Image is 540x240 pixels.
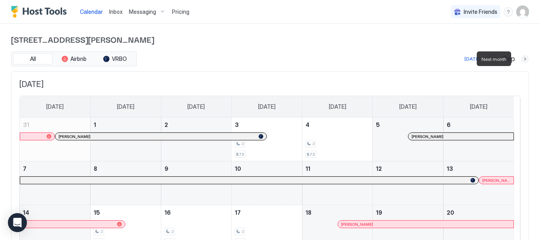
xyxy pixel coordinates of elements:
[302,117,373,132] a: September 4, 2025
[306,209,312,216] span: 18
[172,8,189,15] span: Pricing
[91,117,161,132] a: September 1, 2025
[341,222,510,227] div: [PERSON_NAME]
[164,209,171,216] span: 16
[59,134,263,139] div: [PERSON_NAME]
[23,209,29,216] span: 14
[8,213,27,232] div: Open Intercom Messenger
[443,161,514,205] td: September 13, 2025
[444,205,514,220] a: September 20, 2025
[129,8,156,15] span: Messaging
[80,8,103,16] a: Calendar
[376,209,382,216] span: 19
[94,209,100,216] span: 15
[161,117,232,161] td: September 2, 2025
[373,117,443,132] a: September 5, 2025
[302,161,373,176] a: September 11, 2025
[412,134,444,139] span: [PERSON_NAME]
[341,222,373,227] span: [PERSON_NAME]
[70,55,87,62] span: Airbnb
[187,103,205,110] span: [DATE]
[516,6,529,18] div: User profile
[13,53,53,64] button: All
[236,152,244,157] span: $72
[109,8,123,15] span: Inbox
[179,96,213,117] a: Tuesday
[94,121,96,128] span: 1
[232,161,302,176] a: September 10, 2025
[91,117,161,161] td: September 1, 2025
[464,55,480,62] div: [DATE]
[23,165,26,172] span: 7
[373,161,443,176] a: September 12, 2025
[112,55,127,62] span: VRBO
[373,161,444,205] td: September 12, 2025
[302,117,373,161] td: September 4, 2025
[11,6,70,18] a: Host Tools Logo
[109,96,142,117] a: Monday
[117,103,134,110] span: [DATE]
[250,96,283,117] a: Wednesday
[20,205,90,220] a: September 14, 2025
[91,161,161,205] td: September 8, 2025
[242,141,244,146] span: 2
[302,205,373,220] a: September 18, 2025
[481,56,506,62] span: Next month
[11,51,137,66] div: tab-group
[235,121,239,128] span: 3
[391,96,425,117] a: Friday
[258,103,276,110] span: [DATE]
[447,121,451,128] span: 6
[376,121,380,128] span: 5
[20,117,90,132] a: August 31, 2025
[376,165,382,172] span: 12
[100,229,103,234] span: 2
[329,103,346,110] span: [DATE]
[94,165,97,172] span: 8
[373,205,443,220] a: September 19, 2025
[412,134,510,139] div: [PERSON_NAME]
[109,8,123,16] a: Inbox
[447,165,453,172] span: 13
[232,161,302,205] td: September 10, 2025
[463,54,481,64] button: [DATE]
[91,205,161,220] a: September 15, 2025
[235,165,241,172] span: 10
[38,96,72,117] a: Sunday
[462,96,495,117] a: Saturday
[470,103,487,110] span: [DATE]
[30,55,36,62] span: All
[302,161,373,205] td: September 11, 2025
[19,79,521,89] span: [DATE]
[171,229,174,234] span: 2
[164,165,168,172] span: 9
[11,33,529,45] span: [STREET_ADDRESS][PERSON_NAME]
[20,161,91,205] td: September 7, 2025
[161,161,232,205] td: September 9, 2025
[464,8,497,15] span: Invite Friends
[23,121,29,128] span: 31
[46,103,64,110] span: [DATE]
[91,161,161,176] a: September 8, 2025
[447,209,454,216] span: 20
[161,117,232,132] a: September 2, 2025
[164,121,168,128] span: 2
[443,117,514,161] td: September 6, 2025
[307,152,315,157] span: $72
[232,117,302,161] td: September 3, 2025
[373,117,444,161] td: September 5, 2025
[235,209,241,216] span: 17
[95,53,135,64] button: VRBO
[521,55,529,63] button: Next month
[232,205,302,220] a: September 17, 2025
[306,165,310,172] span: 11
[232,117,302,132] a: September 3, 2025
[482,178,510,183] span: [PERSON_NAME]
[321,96,354,117] a: Thursday
[399,103,417,110] span: [DATE]
[161,161,232,176] a: September 9, 2025
[312,141,315,146] span: 2
[242,229,244,234] span: 2
[444,117,514,132] a: September 6, 2025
